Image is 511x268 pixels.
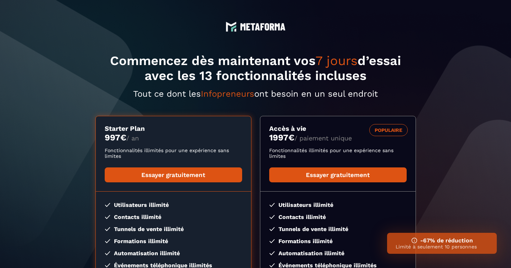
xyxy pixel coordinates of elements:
[294,134,352,142] span: / paiement unique
[269,167,407,182] a: Essayer gratuitement
[269,202,407,208] li: Utilisateurs illimité
[288,133,294,143] currency: €
[105,227,110,231] img: checked
[369,124,408,136] div: POPULAIRE
[105,125,242,133] h3: Starter Plan
[240,23,286,31] img: logo
[105,203,110,207] img: checked
[269,133,294,143] money: 1997
[269,148,407,159] p: Fonctionnalités illimités pour une expérience sans limites
[269,239,275,243] img: checked
[269,238,407,245] li: Formations illimité
[105,238,242,245] li: Formations illimité
[105,251,110,255] img: checked
[269,215,275,219] img: checked
[105,202,242,208] li: Utilisateurs illimité
[269,250,407,257] li: Automatisation illimité
[105,226,242,232] li: Tunnels de vente illimité
[105,263,110,267] img: checked
[201,89,254,99] span: Infopreneurs
[396,237,488,244] h3: -67% de réduction
[105,148,242,159] p: Fonctionnalités illimités pour une expérience sans limites
[105,167,242,182] a: Essayer gratuitement
[269,226,407,232] li: Tunnels de vente illimité
[95,89,416,99] p: Tout ce dont les ont besoin en un seul endroit
[105,239,110,243] img: checked
[316,53,358,68] span: 7 jours
[120,133,126,143] currency: €
[269,251,275,255] img: checked
[226,21,236,32] img: logo
[269,263,275,267] img: checked
[269,125,407,133] h3: Accès à vie
[396,244,488,250] p: Limité à seulement 10 personnes
[105,250,242,257] li: Automatisation illimité
[411,237,417,243] img: ifno
[126,134,139,142] span: / an
[269,227,275,231] img: checked
[95,53,416,83] h1: Commencez dès maintenant vos d’essai avec les 13 fonctionnalités incluses
[105,215,110,219] img: checked
[269,203,275,207] img: checked
[105,133,126,143] money: 997
[269,214,407,220] li: Contacts illimité
[105,214,242,220] li: Contacts illimité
